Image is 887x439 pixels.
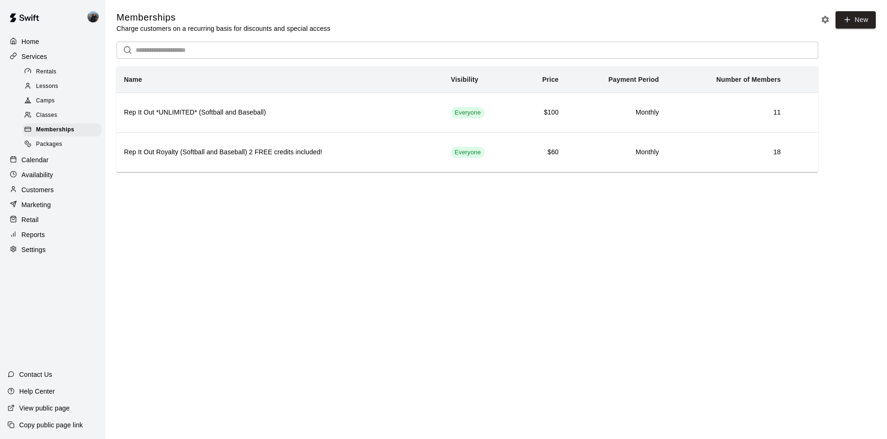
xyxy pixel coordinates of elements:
[36,96,55,106] span: Camps
[716,76,781,83] b: Number of Members
[674,147,781,158] h6: 18
[36,140,62,149] span: Packages
[7,228,98,242] a: Reports
[818,13,832,27] button: Memberships settings
[7,243,98,257] a: Settings
[22,138,102,151] div: Packages
[36,111,57,120] span: Classes
[22,80,102,93] div: Lessons
[451,147,485,158] div: This membership is visible to all customers
[609,76,659,83] b: Payment Period
[451,148,485,157] span: Everyone
[22,52,47,61] p: Services
[22,215,39,224] p: Retail
[19,387,55,396] p: Help Center
[22,108,105,123] a: Classes
[86,7,105,26] div: Coach Cruz
[22,170,53,180] p: Availability
[7,35,98,49] a: Home
[542,76,559,83] b: Price
[22,137,105,152] a: Packages
[36,67,57,77] span: Rentals
[674,108,781,118] h6: 11
[36,125,74,135] span: Memberships
[22,94,105,108] a: Camps
[36,82,58,91] span: Lessons
[22,123,105,137] a: Memberships
[22,65,102,79] div: Rentals
[451,76,479,83] b: Visibility
[116,11,330,24] h5: Memberships
[116,24,330,33] p: Charge customers on a recurring basis for discounts and special access
[7,183,98,197] a: Customers
[525,147,559,158] h6: $60
[7,153,98,167] a: Calendar
[19,420,83,430] p: Copy public page link
[574,108,659,118] h6: Monthly
[22,245,46,254] p: Settings
[19,370,52,379] p: Contact Us
[22,94,102,108] div: Camps
[525,108,559,118] h6: $100
[124,147,436,158] h6: Rep It Out Royalty (Softball and Baseball) 2 FREE credits included!
[87,11,99,22] img: Coach Cruz
[22,123,102,137] div: Memberships
[7,213,98,227] a: Retail
[22,37,39,46] p: Home
[22,155,49,165] p: Calendar
[22,109,102,122] div: Classes
[22,65,105,79] a: Rentals
[7,168,98,182] a: Availability
[124,76,142,83] b: Name
[836,11,876,29] a: New
[116,66,818,172] table: simple table
[19,403,70,413] p: View public page
[124,108,436,118] h6: Rep It Out *UNLIMITED* (Softball and Baseball)
[22,200,51,209] p: Marketing
[22,230,45,239] p: Reports
[574,147,659,158] h6: Monthly
[7,198,98,212] a: Marketing
[451,108,485,117] span: Everyone
[22,185,54,194] p: Customers
[22,79,105,94] a: Lessons
[451,107,485,118] div: This membership is visible to all customers
[7,50,98,64] a: Services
